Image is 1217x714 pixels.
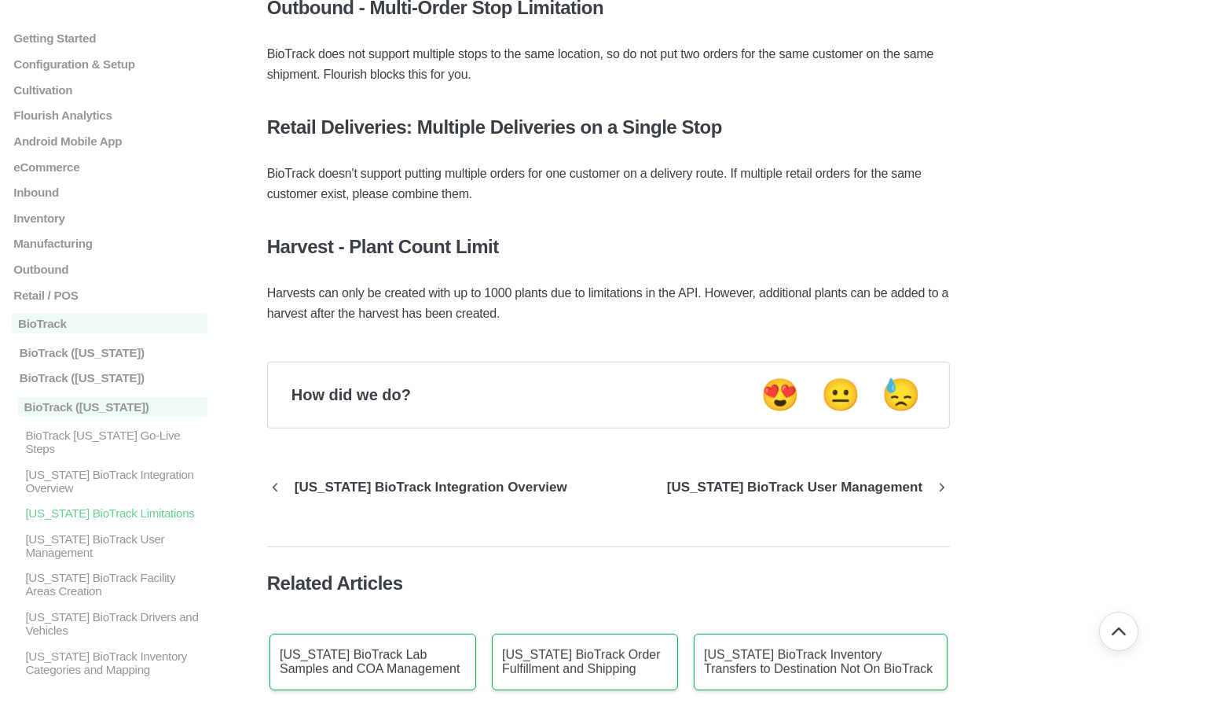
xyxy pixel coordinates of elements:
[267,44,950,85] p: BioTrack does not support multiple stops to the same location, so do not put two orders for the s...
[12,212,207,225] a: Inventory
[24,571,207,598] p: [US_STATE] BioTrack Facility Areas Creation
[12,263,207,276] a: Outbound
[12,31,207,45] a: Getting Started
[12,397,207,417] a: BioTrack ([US_STATE])
[267,116,950,138] h4: Retail Deliveries: Multiple Deliveries on a Single Stop
[12,506,207,520] a: [US_STATE] BioTrack Limitations
[12,649,207,675] a: [US_STATE] BioTrack Inventory Categories and Mapping
[816,376,865,414] button: Neutral feedback button
[12,314,207,333] a: BioTrack
[24,610,207,637] p: [US_STATE] BioTrack Drivers and Vehicles
[12,109,207,122] a: Flourish Analytics
[24,429,207,455] p: BioTrack [US_STATE] Go-Live Steps
[12,160,207,173] a: eCommerce
[492,634,678,690] a: [US_STATE] BioTrack Order Fulfillment and Shipping
[24,467,207,494] p: [US_STATE] BioTrack Integration Overview
[502,648,668,676] p: [US_STATE] BioTrack Order Fulfillment and Shipping
[291,386,411,404] p: How did we do?
[12,186,207,199] a: Inbound
[280,648,466,676] p: [US_STATE] BioTrack Lab Samples and COA Management
[24,506,207,520] p: [US_STATE] BioTrack Limitations
[756,376,805,414] button: Positive feedback button
[12,345,207,359] a: BioTrack ([US_STATE])
[12,134,207,148] a: Android Mobile App
[12,288,207,301] a: Retail / POS
[12,467,207,494] a: [US_STATE] BioTrack Integration Overview
[12,371,207,385] a: BioTrack ([US_STATE])
[704,648,937,676] p: [US_STATE] BioTrack Inventory Transfers to Destination Not On BioTrack
[267,164,950,204] p: BioTrack doesn't support putting multiple orders for one customer on a delivery route. If multipl...
[283,480,579,495] p: [US_STATE] BioTrack Integration Overview
[267,283,950,324] p: Harvests can only be created with up to 1000 plants due to limitations in the API. However, addit...
[12,429,207,455] a: BioTrack [US_STATE] Go-Live Steps
[877,376,926,414] button: Negative feedback button
[655,466,950,509] a: Go to next article New York BioTrack User Management
[18,397,207,417] p: BioTrack ([US_STATE])
[18,345,207,359] p: BioTrack ([US_STATE])
[267,466,579,509] a: Go to previous article New York BioTrack Integration Overview
[1099,612,1138,651] button: Go back to top of document
[24,649,207,675] p: [US_STATE] BioTrack Inventory Categories and Mapping
[12,57,207,71] a: Configuration & Setup
[12,237,207,250] a: Manufacturing
[12,83,207,96] a: Cultivation
[694,634,948,690] a: [US_STATE] BioTrack Inventory Transfers to Destination Not On BioTrack
[12,571,207,598] a: [US_STATE] BioTrack Facility Areas Creation
[12,532,207,559] a: [US_STATE] BioTrack User Management
[269,634,476,690] a: [US_STATE] BioTrack Lab Samples and COA Management
[267,236,950,258] h4: Harvest - Plant Count Limit
[267,572,950,594] h4: Related Articles
[12,610,207,637] a: [US_STATE] BioTrack Drivers and Vehicles
[655,480,934,495] p: [US_STATE] BioTrack User Management
[18,371,207,385] p: BioTrack ([US_STATE])
[24,532,207,559] p: [US_STATE] BioTrack User Management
